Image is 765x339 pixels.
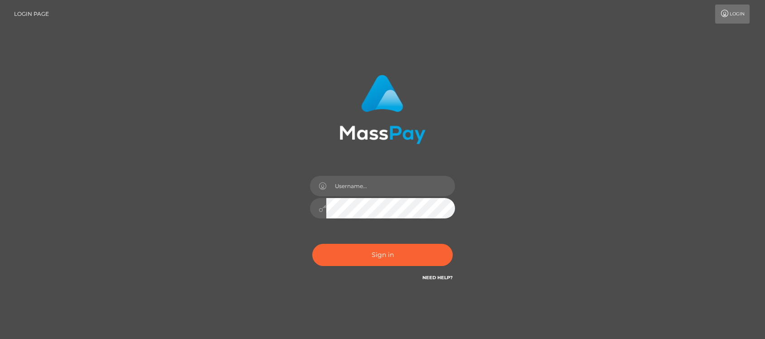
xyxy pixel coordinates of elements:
[339,75,426,144] img: MassPay Login
[715,5,750,24] a: Login
[326,176,455,196] input: Username...
[312,244,453,266] button: Sign in
[14,5,49,24] a: Login Page
[422,275,453,281] a: Need Help?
